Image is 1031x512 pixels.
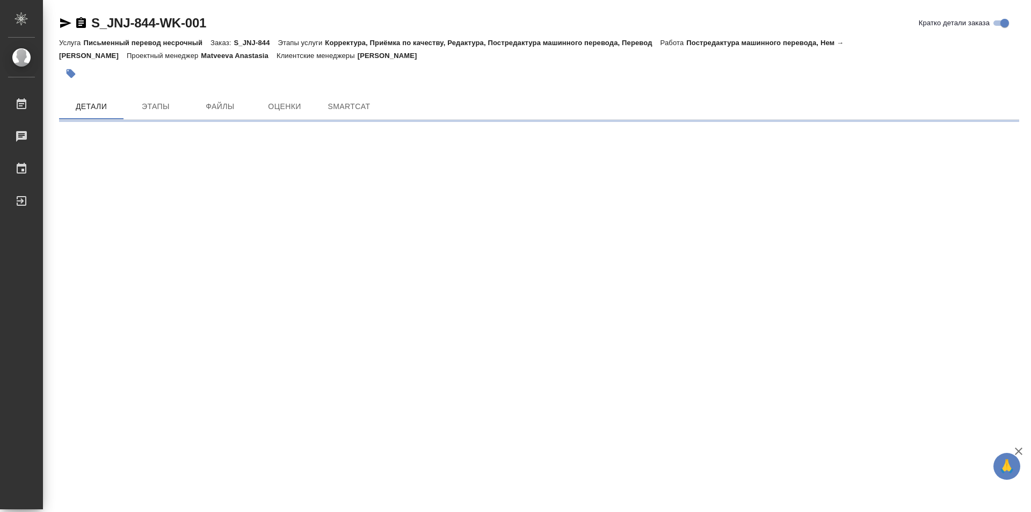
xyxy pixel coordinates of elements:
p: Письменный перевод несрочный [83,39,210,47]
p: Этапы услуги [278,39,325,47]
p: Работа [660,39,687,47]
p: Matveeva Anastasia [201,52,277,60]
p: Заказ: [210,39,234,47]
p: [PERSON_NAME] [358,52,425,60]
p: Корректура, Приёмка по качеству, Редактура, Постредактура машинного перевода, Перевод [325,39,660,47]
span: Детали [66,100,117,113]
span: Этапы [130,100,181,113]
span: Оценки [259,100,310,113]
p: Проектный менеджер [127,52,201,60]
button: Скопировать ссылку [75,17,88,30]
a: S_JNJ-844-WK-001 [91,16,206,30]
p: S_JNJ-844 [234,39,278,47]
span: Файлы [194,100,246,113]
span: SmartCat [323,100,375,113]
button: 🙏 [993,453,1020,480]
p: Клиентские менеджеры [277,52,358,60]
button: Добавить тэг [59,62,83,85]
span: Кратко детали заказа [919,18,990,28]
span: 🙏 [998,455,1016,478]
p: Услуга [59,39,83,47]
button: Скопировать ссылку для ЯМессенджера [59,17,72,30]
